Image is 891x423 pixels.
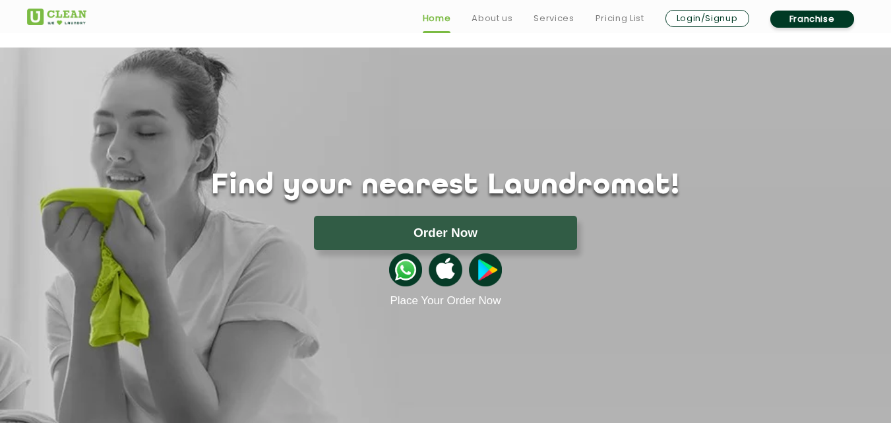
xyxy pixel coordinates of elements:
img: UClean Laundry and Dry Cleaning [27,9,86,25]
a: About us [472,11,512,26]
img: playstoreicon.png [469,253,502,286]
a: Login/Signup [665,10,749,27]
a: Franchise [770,11,854,28]
a: Place Your Order Now [390,294,501,308]
a: Pricing List [596,11,644,26]
a: Home [423,11,451,26]
img: whatsappicon.png [389,253,422,286]
h1: Find your nearest Laundromat! [17,170,875,203]
button: Order Now [314,216,577,250]
img: apple-icon.png [429,253,462,286]
a: Services [534,11,574,26]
